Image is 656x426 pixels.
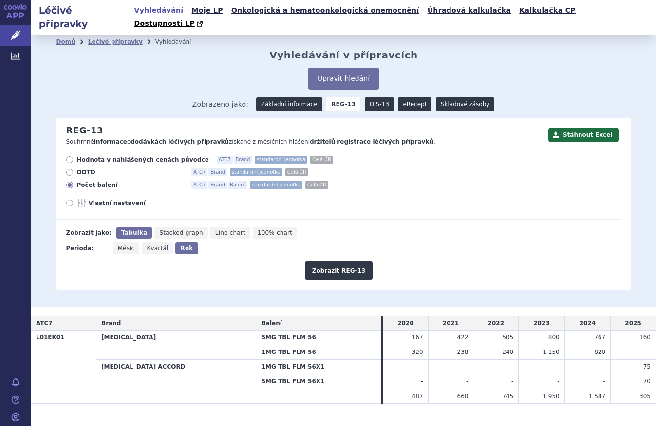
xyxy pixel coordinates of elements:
[131,138,229,145] strong: dodávkách léčivých přípravků
[511,378,513,385] span: -
[121,229,147,236] span: Tabulka
[473,316,519,331] td: 2022
[421,363,423,370] span: -
[594,334,605,341] span: 767
[269,49,418,61] h2: Vyhledávání v přípravcích
[31,331,96,389] th: L01EK01
[255,156,307,164] span: standardní jednotka
[365,97,394,111] a: DIS-13
[557,378,559,385] span: -
[101,320,121,327] span: Brand
[643,378,651,385] span: 70
[412,349,423,355] span: 320
[131,4,187,17] a: Vyhledávání
[56,38,75,45] a: Domů
[398,97,431,111] a: eRecept
[511,363,513,370] span: -
[257,345,381,360] th: 1MG TBL FLM 56
[88,38,143,45] a: Léčivé přípravky
[66,242,108,254] div: Perioda:
[155,35,204,49] li: Vyhledávání
[649,349,651,355] span: -
[215,229,245,236] span: Line chart
[285,168,308,176] span: Celá ČR
[134,19,195,27] span: Dostupnosti LP
[308,68,379,90] button: Upravit hledání
[191,168,207,176] span: ATC7
[326,97,360,111] strong: REG-13
[228,181,247,189] span: Balení
[36,320,53,327] span: ATC7
[89,199,196,207] span: Vlastní nastavení
[228,4,422,17] a: Onkologická a hematoonkologická onemocnění
[516,4,579,17] a: Kalkulačka CP
[208,168,227,176] span: Brand
[412,393,423,400] span: 487
[457,349,469,355] span: 238
[96,331,257,360] th: [MEDICAL_DATA]
[519,316,564,331] td: 2023
[383,316,428,331] td: 2020
[457,334,469,341] span: 422
[208,181,227,189] span: Brand
[94,138,127,145] strong: informace
[257,331,381,345] th: 5MG TBL FLM 56
[502,393,513,400] span: 745
[230,168,282,176] span: standardní jednotka
[305,261,373,280] button: Zobrazit REG-13
[66,227,112,239] div: Zobrazit jako:
[77,181,184,189] span: Počet balení
[502,334,513,341] span: 505
[66,138,544,146] p: Souhrnné o získáné z měsíčních hlášení .
[131,17,208,31] a: Dostupnosti LP
[564,316,610,331] td: 2024
[191,181,207,189] span: ATC7
[256,97,322,111] a: Základní informace
[77,168,184,176] span: ODTD
[250,181,302,189] span: standardní jednotka
[262,320,282,327] span: Balení
[543,349,559,355] span: 1 150
[457,393,469,400] span: 660
[425,4,514,17] a: Úhradová kalkulačka
[77,156,209,164] span: Hodnota v nahlášených cenách původce
[594,349,605,355] span: 820
[421,378,423,385] span: -
[548,334,560,341] span: 800
[234,156,252,164] span: Brand
[257,360,381,374] th: 1MG TBL FLM 56X1
[639,393,651,400] span: 305
[258,229,292,236] span: 100% chart
[436,97,494,111] a: Skladové zásoby
[428,316,473,331] td: 2021
[217,156,233,164] span: ATC7
[310,156,333,164] span: Celá ČR
[189,4,226,17] a: Moje LP
[548,128,619,142] button: Stáhnout Excel
[589,393,605,400] span: 1 587
[310,138,433,145] strong: držitelů registrace léčivých přípravků
[412,334,423,341] span: 167
[639,334,651,341] span: 160
[603,378,605,385] span: -
[611,316,656,331] td: 2025
[118,245,135,252] span: Měsíc
[305,181,328,189] span: Celá ČR
[96,360,257,389] th: [MEDICAL_DATA] ACCORD
[192,97,249,111] span: Zobrazeno jako:
[557,363,559,370] span: -
[66,125,103,136] h2: REG-13
[502,349,513,355] span: 240
[466,378,468,385] span: -
[543,393,559,400] span: 1 950
[257,374,381,389] th: 5MG TBL FLM 56X1
[643,363,651,370] span: 75
[466,363,468,370] span: -
[180,245,193,252] span: Rok
[31,3,131,31] h2: Léčivé přípravky
[603,363,605,370] span: -
[147,245,168,252] span: Kvartál
[159,229,203,236] span: Stacked graph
